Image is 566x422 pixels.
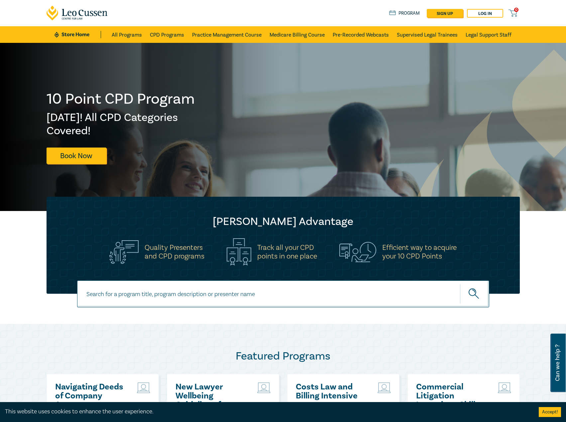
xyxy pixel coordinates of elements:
[150,26,184,43] a: CPD Programs
[389,10,420,17] a: Program
[397,26,458,43] a: Supervised Legal Trainees
[175,382,247,409] a: New Lawyer Wellbeing Guidelines for Legal Workplaces
[514,8,518,12] span: 0
[55,382,127,409] a: Navigating Deeds of Company Arrangement – Strategy and Structure
[109,240,139,264] img: Quality Presenters<br>and CPD programs
[466,26,511,43] a: Legal Support Staff
[378,382,391,393] img: Live Stream
[498,382,511,393] img: Live Stream
[192,26,262,43] a: Practice Management Course
[145,243,204,261] h5: Quality Presenters and CPD programs
[47,90,195,108] h1: 10 Point CPD Program
[60,215,507,228] h2: [PERSON_NAME] Advantage
[427,9,463,18] a: sign up
[47,111,195,138] h2: [DATE]! All CPD Categories Covered!
[55,31,101,38] a: Store Home
[296,400,367,409] p: ( September 2025 )
[77,280,489,307] input: Search for a program title, program description or presenter name
[539,407,561,417] button: Accept cookies
[47,350,520,363] h2: Featured Programs
[333,26,389,43] a: Pre-Recorded Webcasts
[467,9,503,18] a: Log in
[339,242,376,262] img: Efficient way to acquire<br>your 10 CPD Points
[270,26,325,43] a: Medicare Billing Course
[257,243,317,261] h5: Track all your CPD points in one place
[554,338,561,388] span: Can we help ?
[416,382,488,409] a: Commercial Litigation Intensive - Skills and Strategies for Success in Commercial Disputes
[227,238,251,265] img: Track all your CPD<br>points in one place
[257,382,271,393] img: Live Stream
[296,382,367,400] a: Costs Law and Billing Intensive
[47,148,106,164] a: Book Now
[112,26,142,43] a: All Programs
[137,382,150,393] img: Live Stream
[5,407,529,416] div: This website uses cookies to enhance the user experience.
[382,243,457,261] h5: Efficient way to acquire your 10 CPD Points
